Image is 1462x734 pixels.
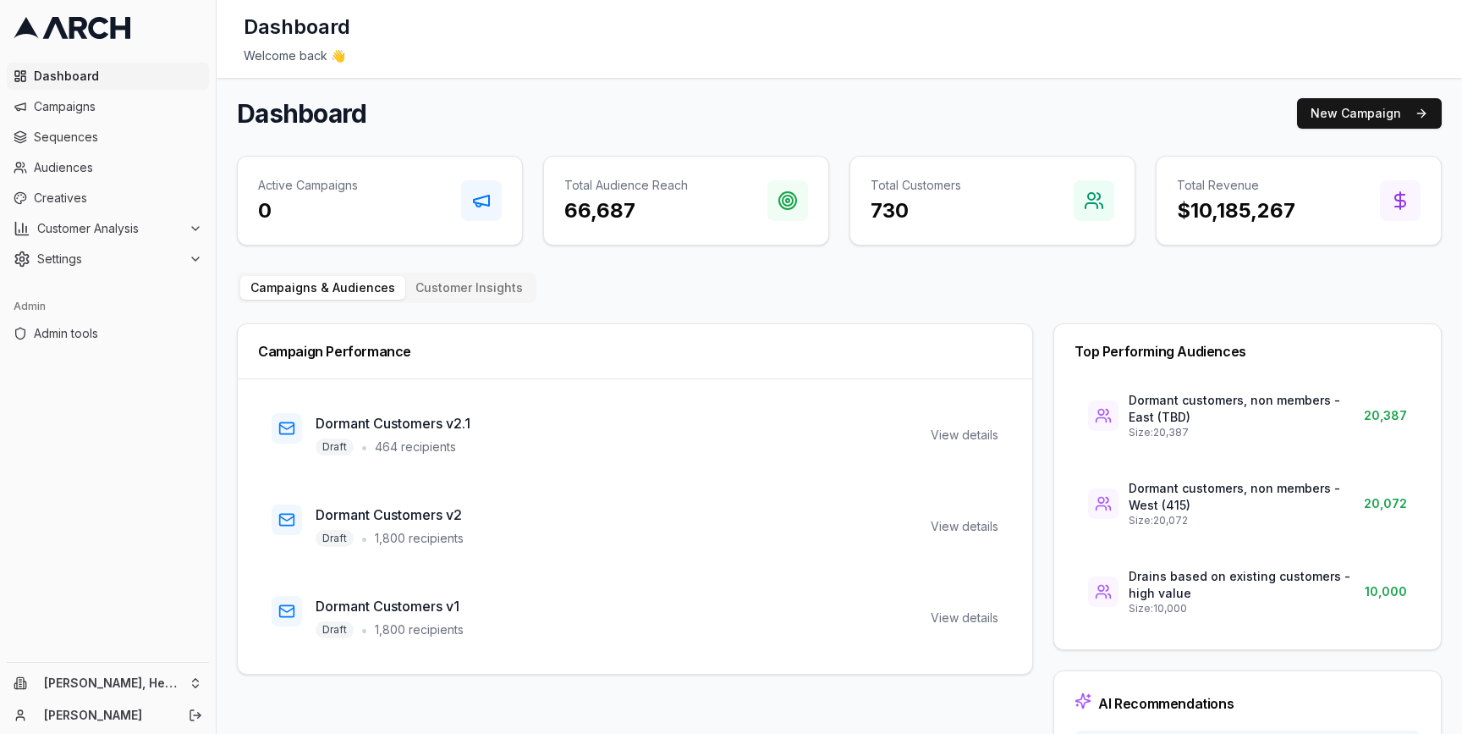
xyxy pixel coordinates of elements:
[258,177,358,194] p: Active Campaigns
[34,325,202,342] span: Admin tools
[184,704,207,727] button: Log out
[1129,426,1364,439] p: Size: 20,387
[1365,583,1407,600] span: 10,000
[1177,197,1295,224] h3: $10,185,267
[360,437,368,457] span: •
[34,129,202,146] span: Sequences
[1129,480,1364,514] p: Dormant customers, non members - West (415)
[1129,392,1364,426] p: Dormant customers, non members - East (TBD)
[1129,602,1365,615] p: Size: 10,000
[931,610,998,626] div: View details
[244,14,350,41] h1: Dashboard
[1075,345,1421,358] div: Top Performing Audiences
[1129,514,1364,527] p: Size: 20,072
[1129,568,1365,602] p: Drains based on existing customers - high value
[7,670,209,697] button: [PERSON_NAME], Heating, Cooling and Drains
[375,621,464,638] span: 1,800 recipients
[7,63,209,90] a: Dashboard
[7,93,209,120] a: Campaigns
[7,185,209,212] a: Creatives
[1364,407,1407,424] span: 20,387
[7,293,209,320] div: Admin
[1098,697,1234,710] div: AI Recommendations
[316,530,354,547] span: Draft
[34,68,202,85] span: Dashboard
[1364,495,1407,512] span: 20,072
[7,320,209,347] a: Admin tools
[360,620,368,640] span: •
[1297,98,1442,129] button: New Campaign
[1177,177,1295,194] p: Total Revenue
[405,276,533,300] button: Customer Insights
[44,676,182,691] span: [PERSON_NAME], Heating, Cooling and Drains
[871,197,961,224] h3: 730
[316,596,464,616] h3: Dormant Customers v1
[237,98,366,129] h1: Dashboard
[44,707,170,724] a: [PERSON_NAME]
[240,276,405,300] button: Campaigns & Audiences
[7,124,209,151] a: Sequences
[34,190,202,207] span: Creatives
[316,439,354,455] span: Draft
[7,154,209,181] a: Audiences
[37,220,182,237] span: Customer Analysis
[34,98,202,115] span: Campaigns
[316,621,354,638] span: Draft
[316,413,470,433] h3: Dormant Customers v2.1
[931,518,998,535] div: View details
[37,251,182,268] span: Settings
[316,505,464,525] h3: Dormant Customers v2
[244,47,1435,64] div: Welcome back 👋
[871,177,961,194] p: Total Customers
[375,439,456,455] span: 464 recipients
[375,530,464,547] span: 1,800 recipients
[34,159,202,176] span: Audiences
[7,215,209,242] button: Customer Analysis
[931,427,998,444] div: View details
[564,197,688,224] h3: 66,687
[258,345,1012,358] div: Campaign Performance
[564,177,688,194] p: Total Audience Reach
[7,246,209,273] button: Settings
[360,528,368,549] span: •
[258,197,358,224] h3: 0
